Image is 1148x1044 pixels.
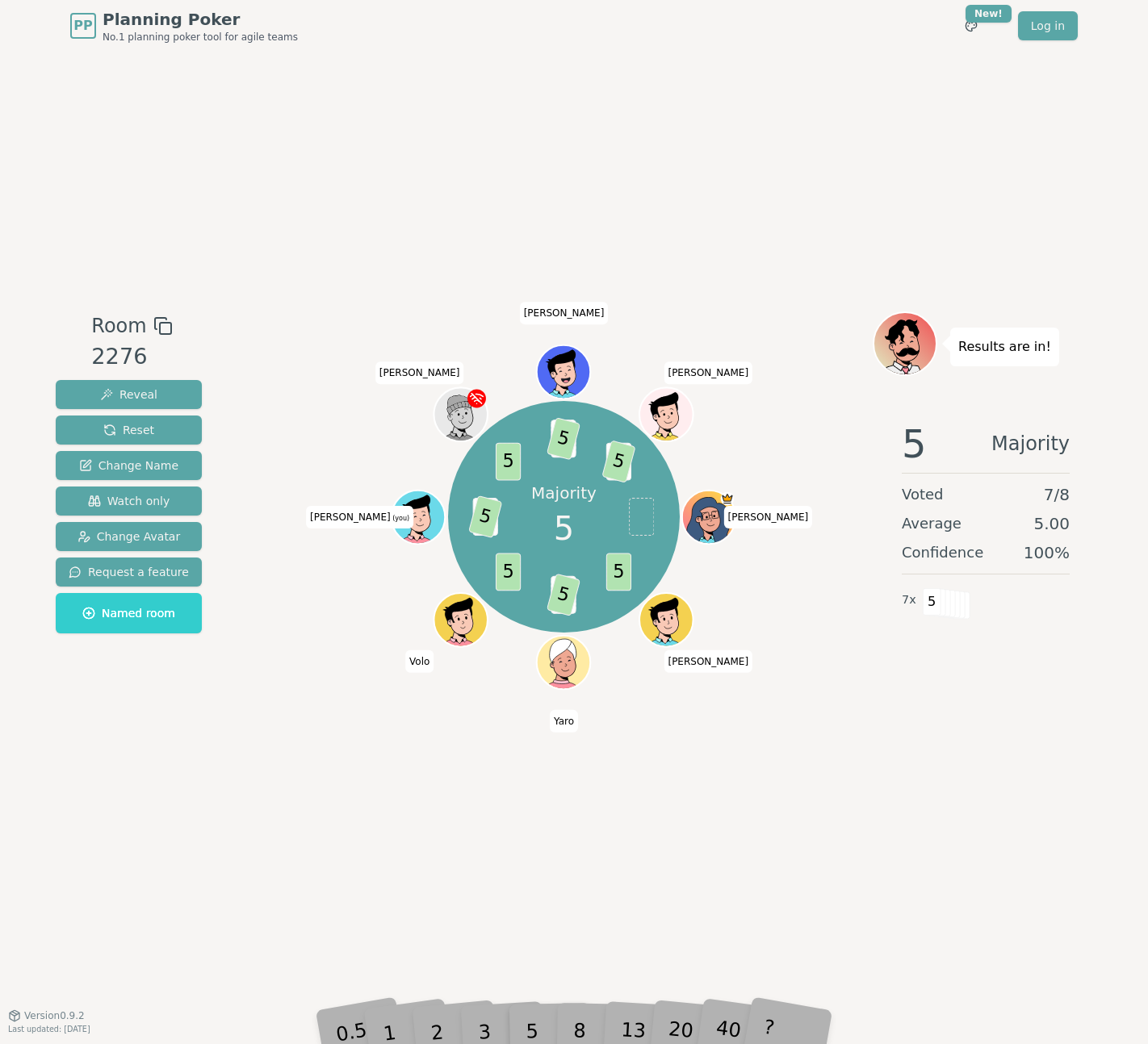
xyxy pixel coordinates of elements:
[958,336,1051,358] p: Results are in!
[405,649,434,672] span: Click to change your name
[8,1009,85,1022] button: Version0.9.2
[902,541,983,564] span: Confidence
[306,506,413,528] span: Click to change your name
[56,451,202,480] button: Change Name
[69,564,189,580] span: Request a feature
[79,457,178,474] span: Change Name
[902,591,916,609] span: 7 x
[902,424,927,463] span: 5
[24,1009,85,1022] span: Version 0.9.2
[1044,483,1070,506] span: 7 / 8
[551,576,576,614] span: 8
[78,528,181,545] span: Change Avatar
[902,483,944,506] span: Voted
[391,515,410,522] span: (you)
[551,420,576,457] span: 3
[91,340,172,374] div: 2276
[496,553,521,591] span: 5
[103,31,298,44] span: No.1 planning poker tool for agile teams
[56,557,202,587] button: Request a feature
[103,422,154,438] span: Reset
[547,417,580,460] span: 5
[56,487,202,516] button: Watch only
[606,443,631,481] span: 3
[73,16,92,35] span: PP
[923,588,941,616] span: 5
[664,649,752,672] span: Click to change your name
[496,443,521,481] span: 5
[1018,11,1078,40] a: Log in
[469,495,503,538] span: 5
[88,493,170,509] span: Watch only
[902,512,962,535] span: Average
[56,380,202,409] button: Reveal
[606,553,631,591] span: 5
[473,498,498,536] span: 8
[393,491,443,541] button: Click to change your avatar
[8,1025,90,1034] span: Last updated: [DATE]
[70,8,298,44] a: PPPlanning PokerNo.1 planning poker tool for agile teams
[547,574,580,616] span: 5
[56,593,202,633] button: Named room
[531,482,597,504] p: Majority
[56,416,202,445] button: Reset
[375,361,464,384] span: Click to change your name
[966,5,1012,23] div: New!
[991,424,1070,463] span: Majority
[1033,512,1070,535] span: 5.00
[724,506,813,528] span: Click to change your name
[82,605,175,621] span: Named room
[602,440,636,482] span: 5
[554,504,574,553] span: 5
[91,311,146,340] span: Room
[664,361,752,384] span: Click to change your name
[957,11,986,40] button: New!
[550,709,578,732] span: Click to change your name
[520,302,609,324] span: Click to change your name
[56,522,202,551] button: Change Avatar
[1024,541,1070,564] span: 100 %
[103,8,298,31] span: Planning Poker
[721,491,735,505] span: Nicole is the host
[100,386,157,403] span: Reveal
